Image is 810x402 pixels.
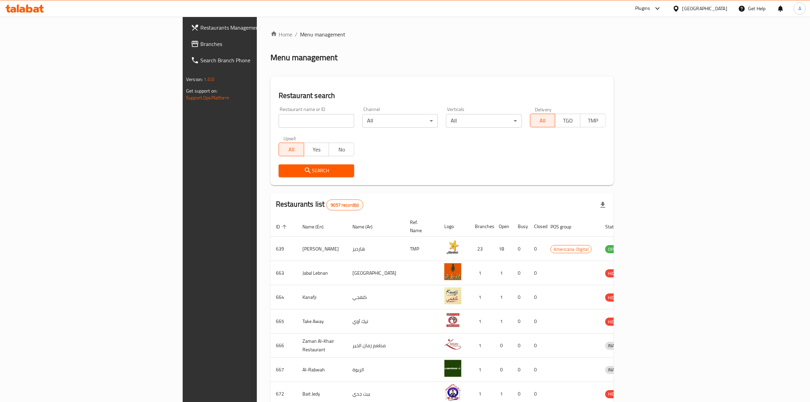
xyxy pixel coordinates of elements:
div: INACTIVE [605,366,628,374]
td: Kanafji [297,285,347,309]
span: All [282,145,301,155]
span: Search [284,166,349,175]
td: Take Away [297,309,347,334]
img: Kanafji [444,287,461,304]
button: No [329,143,354,156]
h2: Menu management [270,52,337,63]
span: 1.0.0 [204,75,214,84]
span: Branches [200,40,313,48]
input: Search for restaurant name or ID.. [279,114,354,128]
img: Jabal Lebnan [444,263,461,280]
span: Yes [307,145,327,155]
span: No [332,145,351,155]
img: Take Away [444,311,461,328]
span: 9057 record(s) [327,202,363,208]
span: INACTIVE [605,342,628,350]
td: Zaman Al-Khair Restaurant [297,334,347,358]
span: Ref. Name [410,218,431,235]
div: Export file [595,197,611,213]
button: TGO [555,114,580,127]
a: Search Branch Phone [185,52,318,68]
td: 23 [469,237,493,261]
td: 1 [493,285,512,309]
span: ID [276,223,289,231]
td: 0 [512,334,529,358]
a: Support.OpsPlatform [186,93,229,102]
td: 0 [529,237,545,261]
td: 1 [469,285,493,309]
span: Americana-Digital [551,245,591,253]
td: 1 [469,261,493,285]
span: TGO [558,116,578,126]
th: Branches [469,216,493,237]
span: HIDDEN [605,270,626,277]
td: TMP [404,237,439,261]
span: HIDDEN [605,390,626,398]
div: All [362,114,438,128]
h2: Restaurant search [279,91,606,101]
th: Logo [439,216,469,237]
img: Al-Rabwah [444,360,461,377]
span: All [533,116,553,126]
td: 0 [529,261,545,285]
td: Al-Rabwah [297,358,347,382]
td: هارديز [347,237,404,261]
img: Hardee's [444,239,461,256]
td: 0 [529,334,545,358]
td: 0 [493,358,512,382]
td: 1 [469,334,493,358]
img: Zaman Al-Khair Restaurant [444,336,461,353]
span: Search Branch Phone [200,56,313,64]
td: الربوة [347,358,404,382]
label: Delivery [535,107,552,112]
td: 0 [512,285,529,309]
td: 1 [493,309,512,334]
td: 1 [469,358,493,382]
td: تيك آوي [347,309,404,334]
span: Restaurants Management [200,23,313,32]
nav: breadcrumb [270,30,614,38]
button: All [530,114,556,127]
span: A [798,5,801,12]
span: Get support on: [186,86,217,95]
div: Plugins [635,4,650,13]
span: Menu management [300,30,345,38]
a: Restaurants Management [185,19,318,36]
td: 0 [529,285,545,309]
td: Jabal Lebnan [297,261,347,285]
td: [GEOGRAPHIC_DATA] [347,261,404,285]
span: HIDDEN [605,318,626,326]
div: [GEOGRAPHIC_DATA] [682,5,727,12]
td: 0 [493,334,512,358]
th: Closed [529,216,545,237]
h2: Restaurants list [276,199,363,210]
td: 0 [512,309,529,334]
div: All [446,114,522,128]
button: TMP [580,114,606,127]
span: Version: [186,75,203,84]
div: INACTIVE [605,342,628,350]
td: 0 [512,237,529,261]
span: TMP [583,116,603,126]
span: Name (En) [302,223,332,231]
div: Total records count [326,199,363,210]
a: Branches [185,36,318,52]
span: HIDDEN [605,294,626,302]
div: HIDDEN [605,318,626,326]
span: INACTIVE [605,366,628,374]
label: Upsell [283,136,296,141]
td: 0 [512,358,529,382]
span: Status [605,223,627,231]
button: Search [279,164,354,177]
th: Busy [512,216,529,237]
span: Name (Ar) [352,223,381,231]
td: كنفجي [347,285,404,309]
span: POS group [550,223,580,231]
th: Open [493,216,512,237]
button: All [279,143,304,156]
td: 1 [493,261,512,285]
td: [PERSON_NAME] [297,237,347,261]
